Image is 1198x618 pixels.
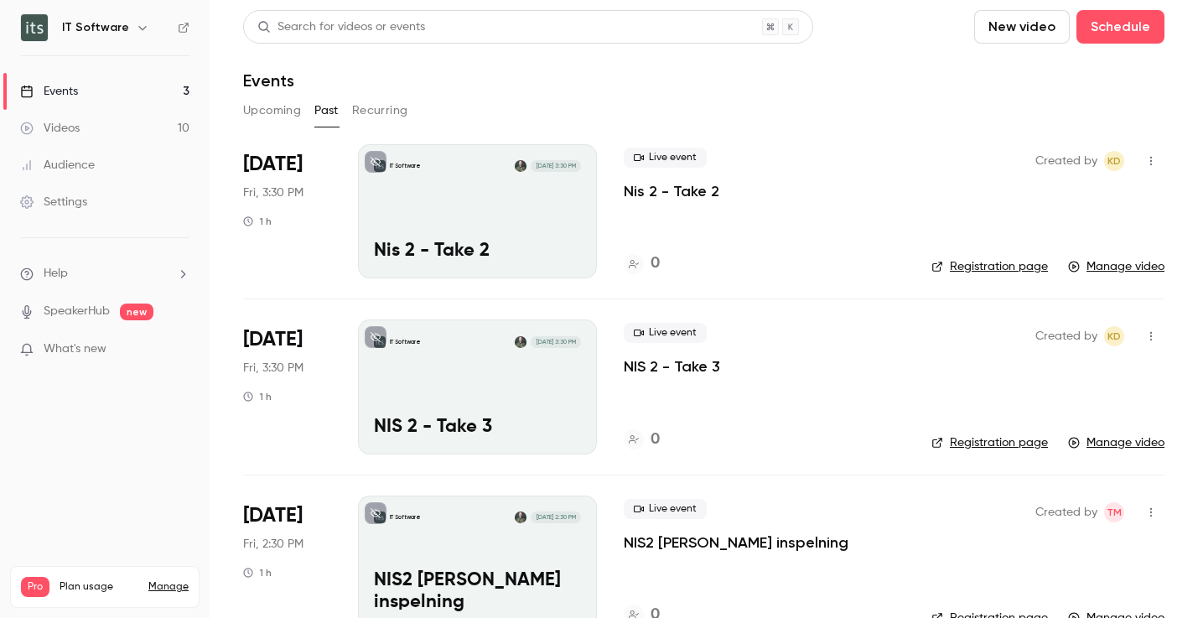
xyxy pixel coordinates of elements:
[390,513,421,522] p: IT Software
[651,428,660,451] h4: 0
[20,157,95,174] div: Audience
[531,336,580,348] span: [DATE] 3:30 PM
[243,502,303,529] span: [DATE]
[390,338,421,346] p: IT Software
[243,326,303,353] span: [DATE]
[358,144,597,278] a: Nis 2 - Take 2IT SoftwareKenny Sandberg[DATE] 3:30 PMNis 2 - Take 2
[1107,151,1121,171] span: KD
[624,532,848,553] a: NIS2 [PERSON_NAME] inspelning
[390,162,421,170] p: IT Software
[44,340,106,358] span: What's new
[21,14,48,41] img: IT Software
[1104,502,1124,522] span: Tanya Masiyenka
[624,181,719,201] a: Nis 2 - Take 2
[974,10,1070,44] button: New video
[1068,434,1164,451] a: Manage video
[243,215,272,228] div: 1 h
[243,97,301,124] button: Upcoming
[20,120,80,137] div: Videos
[148,580,189,594] a: Manage
[358,319,597,454] a: NIS 2 - Take 3 IT SoftwareKenny Sandberg[DATE] 3:30 PMNIS 2 - Take 3
[531,160,580,172] span: [DATE] 3:30 PM
[169,342,189,357] iframe: Noticeable Trigger
[20,83,78,100] div: Events
[243,144,331,278] div: Aug 22 Fri, 3:30 PM (Europe/Stockholm)
[374,570,581,614] p: NIS2 [PERSON_NAME] inspelning
[624,148,707,168] span: Live event
[243,390,272,403] div: 1 h
[1035,326,1097,346] span: Created by
[931,258,1048,275] a: Registration page
[1107,502,1122,522] span: TM
[243,536,303,553] span: Fri, 2:30 PM
[60,580,138,594] span: Plan usage
[1107,326,1121,346] span: KD
[624,323,707,343] span: Live event
[120,304,153,320] span: new
[1076,10,1164,44] button: Schedule
[1104,326,1124,346] span: Kenny Djerf Sandberg
[44,303,110,320] a: SpeakerHub
[1104,151,1124,171] span: Kenny Djerf Sandberg
[624,356,720,377] a: NIS 2 - Take 3
[44,265,68,283] span: Help
[243,360,303,377] span: Fri, 3:30 PM
[515,336,526,348] img: Kenny Sandberg
[20,265,189,283] li: help-dropdown-opener
[314,97,339,124] button: Past
[515,160,526,172] img: Kenny Sandberg
[1068,258,1164,275] a: Manage video
[352,97,408,124] button: Recurring
[20,194,87,210] div: Settings
[62,19,129,36] h6: IT Software
[243,151,303,178] span: [DATE]
[257,18,425,36] div: Search for videos or events
[243,70,294,91] h1: Events
[21,577,49,597] span: Pro
[243,319,331,454] div: Aug 22 Fri, 3:30 PM (Europe/Stockholm)
[624,428,660,451] a: 0
[531,512,580,523] span: [DATE] 2:30 PM
[374,417,581,439] p: NIS 2 - Take 3
[651,252,660,275] h4: 0
[243,184,303,201] span: Fri, 3:30 PM
[515,512,526,523] img: Kenny Sandberg
[624,252,660,275] a: 0
[624,499,707,519] span: Live event
[374,241,581,262] p: Nis 2 - Take 2
[243,566,272,579] div: 1 h
[1035,502,1097,522] span: Created by
[931,434,1048,451] a: Registration page
[1035,151,1097,171] span: Created by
